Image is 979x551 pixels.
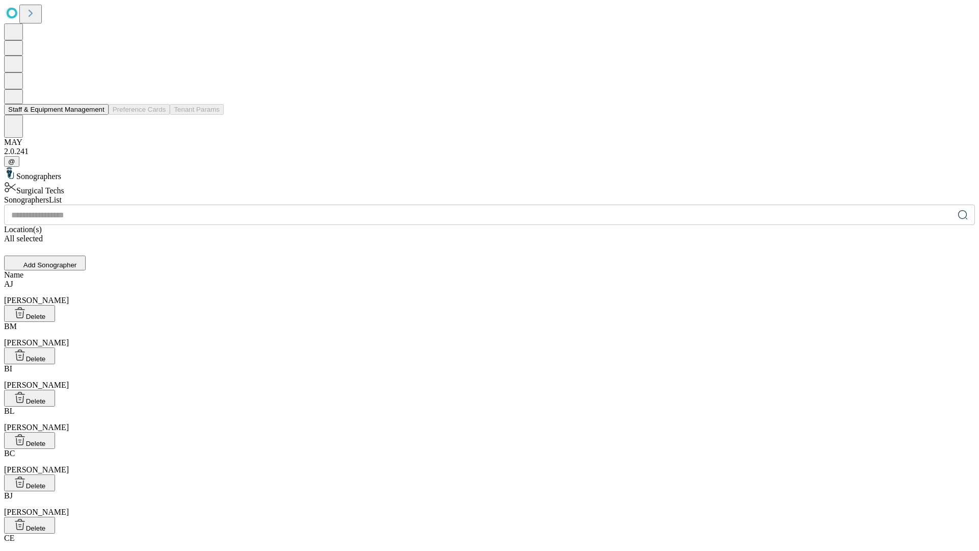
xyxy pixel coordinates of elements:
[4,407,14,415] span: BL
[26,482,46,490] span: Delete
[4,305,55,322] button: Delete
[4,449,975,474] div: [PERSON_NAME]
[4,390,55,407] button: Delete
[170,104,224,115] button: Tenant Params
[4,270,975,280] div: Name
[26,440,46,447] span: Delete
[4,322,17,331] span: BM
[4,534,14,542] span: CE
[4,280,975,305] div: [PERSON_NAME]
[4,491,13,500] span: BJ
[4,181,975,195] div: Surgical Techs
[4,256,86,270] button: Add Sonographer
[4,138,975,147] div: MAY
[26,313,46,320] span: Delete
[4,167,975,181] div: Sonographers
[26,524,46,532] span: Delete
[4,517,55,534] button: Delete
[8,158,15,165] span: @
[26,355,46,363] span: Delete
[4,449,15,458] span: BC
[4,280,13,288] span: AJ
[4,364,975,390] div: [PERSON_NAME]
[26,397,46,405] span: Delete
[4,234,975,243] div: All selected
[4,322,975,347] div: [PERSON_NAME]
[4,364,12,373] span: BI
[4,104,109,115] button: Staff & Equipment Management
[23,261,76,269] span: Add Sonographer
[4,491,975,517] div: [PERSON_NAME]
[4,156,19,167] button: @
[4,347,55,364] button: Delete
[4,432,55,449] button: Delete
[4,474,55,491] button: Delete
[4,195,975,205] div: Sonographers List
[4,147,975,156] div: 2.0.241
[4,225,42,234] span: Location(s)
[109,104,170,115] button: Preference Cards
[4,407,975,432] div: [PERSON_NAME]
